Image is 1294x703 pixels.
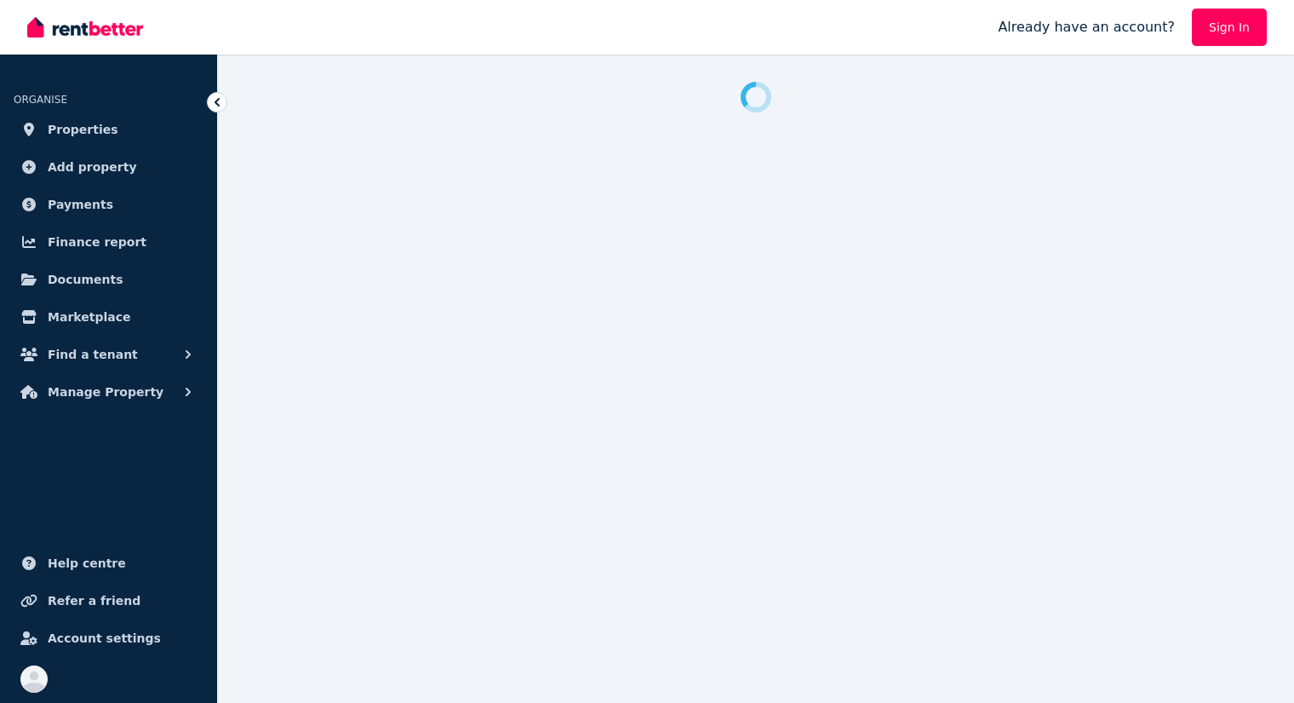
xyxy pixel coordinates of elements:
a: Refer a friend [14,584,203,618]
a: Help centre [14,546,203,580]
span: Account settings [48,628,161,648]
a: Add property [14,150,203,184]
img: RentBetter [27,14,143,40]
a: Account settings [14,621,203,655]
a: Payments [14,187,203,222]
span: Add property [48,157,137,177]
span: Find a tenant [48,344,138,365]
span: Documents [48,269,123,290]
span: Refer a friend [48,591,140,611]
span: Properties [48,119,118,140]
a: Finance report [14,225,203,259]
span: Marketplace [48,307,130,327]
span: Payments [48,194,113,215]
span: Finance report [48,232,146,252]
span: Manage Property [48,382,163,402]
span: Help centre [48,553,126,573]
button: Manage Property [14,375,203,409]
span: Already have an account? [998,17,1175,37]
a: Documents [14,262,203,297]
a: Sign In [1192,9,1267,46]
span: ORGANISE [14,94,67,106]
a: Marketplace [14,300,203,334]
button: Find a tenant [14,337,203,372]
a: Properties [14,112,203,147]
